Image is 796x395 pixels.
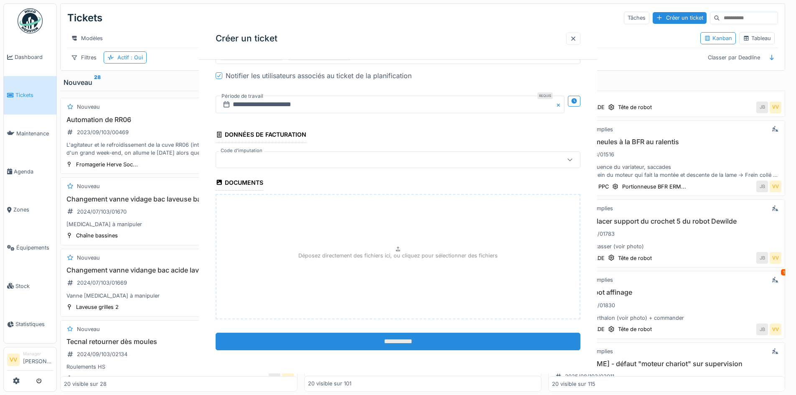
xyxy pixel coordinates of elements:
[216,176,263,190] div: Documents
[221,92,264,101] label: Période de travail
[537,92,553,99] div: Requis
[298,252,498,260] p: Déposez directement des fichiers ici, ou cliquez pour sélectionner des fichiers
[555,96,565,113] button: Close
[216,128,306,143] div: Données de facturation
[226,71,412,81] div: Notifier les utilisateurs associés au ticket de la planification
[219,147,264,154] label: Code d'imputation
[216,33,277,44] h3: Créer un ticket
